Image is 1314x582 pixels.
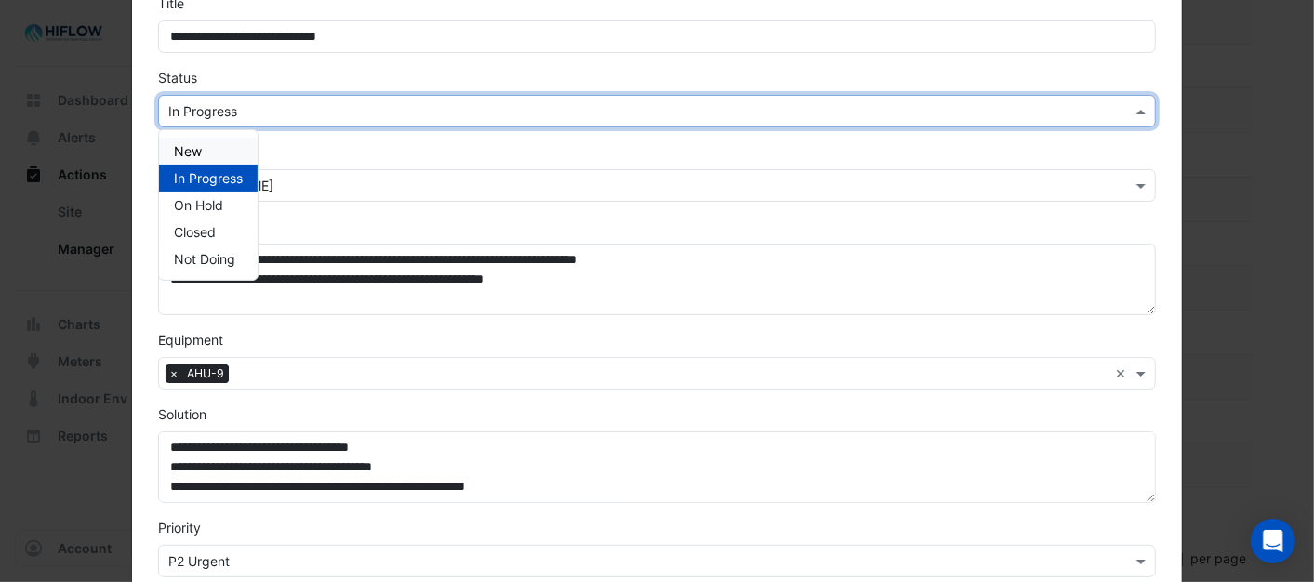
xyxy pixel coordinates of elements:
label: Status [158,68,197,87]
span: × [166,364,182,383]
label: Priority [158,518,201,537]
div: Open Intercom Messenger [1251,519,1295,563]
label: Solution [158,404,206,424]
span: Clear [1116,364,1132,383]
span: AHU-9 [182,364,229,383]
span: Not Doing [174,251,235,267]
span: In Progress [174,170,243,186]
label: Equipment [158,330,223,350]
span: On Hold [174,197,223,213]
span: Closed [174,224,216,240]
ng-dropdown-panel: Options list [158,129,259,281]
span: New [174,143,202,159]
